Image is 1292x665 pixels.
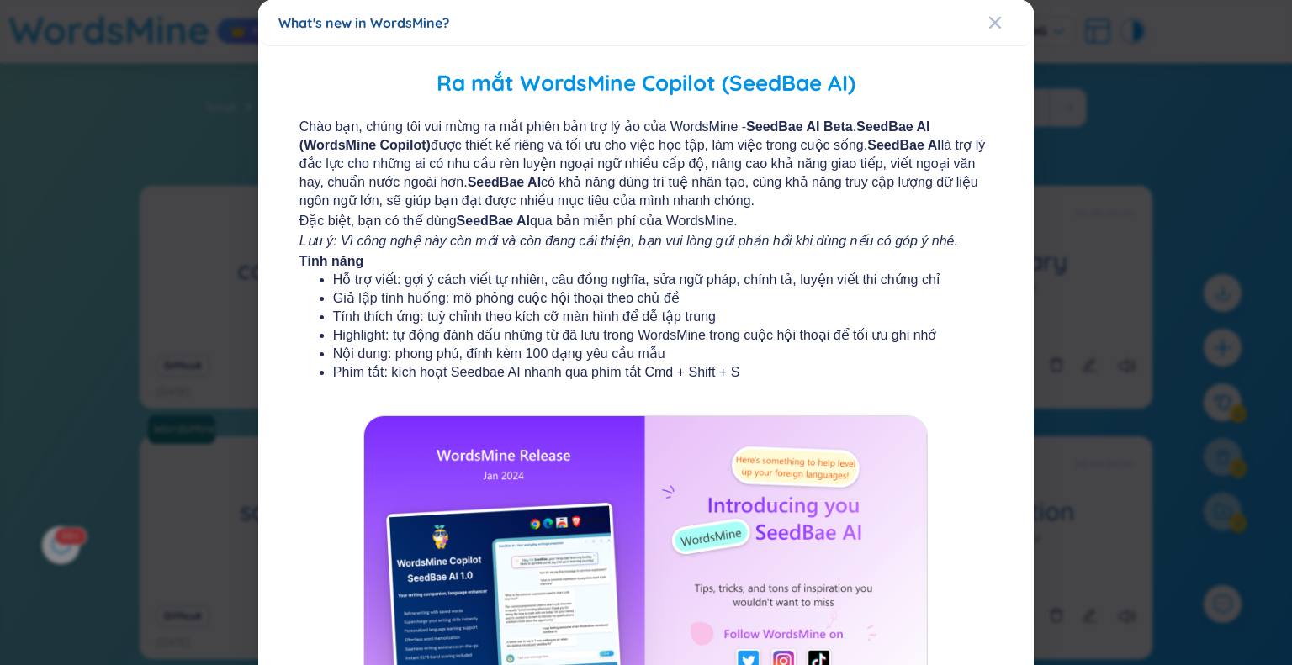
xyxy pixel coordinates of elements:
[333,271,959,289] li: Hỗ trợ viết: gợi ý cách viết tự nhiên, câu đồng nghĩa, sửa ngữ pháp, chính tả, luyện viết thi chứ...
[333,289,959,308] li: Giả lập tình huống: mô phỏng cuộc hội thoại theo chủ đề
[867,138,940,152] b: SeedBae AI
[299,234,958,248] i: Lưu ý: Vì công nghệ này còn mới và còn đang cải thiện, bạn vui lòng gửi phản hồi khi dùng nếu có ...
[457,214,530,228] b: SeedBae AI
[299,254,363,268] b: Tính năng
[333,345,959,363] li: Nội dung: phong phú, đính kèm 100 dạng yêu cầu mẫu
[278,13,1014,32] div: What's new in WordsMine?
[333,326,959,345] li: Highlight: tự động đánh dấu những từ đã lưu trong WordsMine trong cuộc hội thoại để tối ưu ghi nhớ
[299,118,993,210] span: Chào bạn, chúng tôi vui mừng ra mắt phiên bản trợ lý ảo của WordsMine - . được thiết kế riêng và ...
[746,119,853,134] b: SeedBae AI Beta
[333,308,959,326] li: Tính thích ứng: tuỳ chỉnh theo kích cỡ màn hình để dễ tập trung
[468,175,541,189] b: SeedBae AI
[299,212,993,230] span: Đặc biệt, bạn có thể dùng qua bản miễn phí của WordsMine.
[299,119,930,152] b: SeedBae AI (WordsMine Copilot)
[333,363,959,382] li: Phím tắt: kích hoạt Seedbae AI nhanh qua phím tắt Cmd + Shift + S
[283,66,1009,101] h2: Ra mắt WordsMine Copilot (SeedBae AI)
